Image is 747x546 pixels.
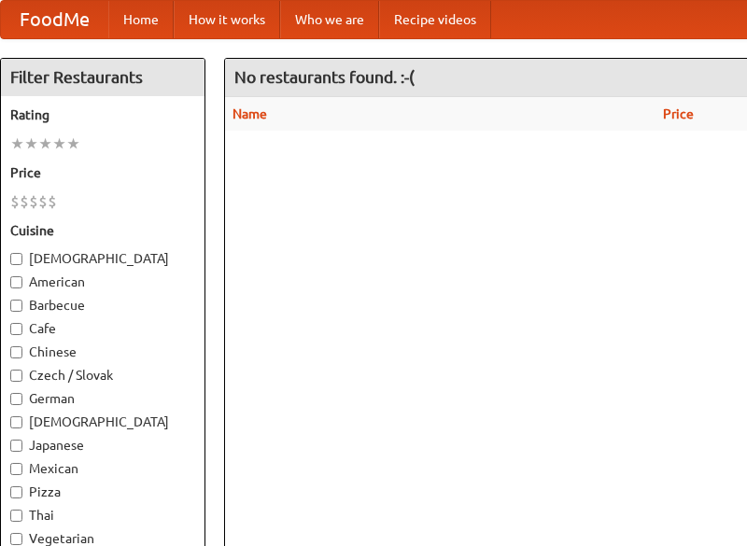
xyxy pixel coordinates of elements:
label: Barbecue [10,296,195,315]
a: Recipe videos [379,1,491,38]
li: ★ [24,133,38,154]
a: Price [663,106,694,121]
label: Chinese [10,343,195,361]
input: Chinese [10,346,22,358]
li: $ [20,191,29,212]
li: ★ [52,133,66,154]
label: Czech / Slovak [10,366,195,385]
label: [DEMOGRAPHIC_DATA] [10,413,195,431]
li: $ [48,191,57,212]
label: Cafe [10,319,195,338]
input: Pizza [10,486,22,498]
a: How it works [174,1,280,38]
a: FoodMe [1,1,108,38]
ng-pluralize: No restaurants found. :-( [234,68,415,86]
input: [DEMOGRAPHIC_DATA] [10,253,22,265]
li: $ [29,191,38,212]
label: Japanese [10,436,195,455]
input: Japanese [10,440,22,452]
input: German [10,393,22,405]
li: $ [10,191,20,212]
label: Thai [10,506,195,525]
label: [DEMOGRAPHIC_DATA] [10,249,195,268]
label: Pizza [10,483,195,501]
label: Mexican [10,459,195,478]
input: [DEMOGRAPHIC_DATA] [10,416,22,428]
li: $ [38,191,48,212]
h4: Filter Restaurants [1,59,204,96]
li: ★ [66,133,80,154]
input: Vegetarian [10,533,22,545]
h5: Price [10,163,195,182]
input: Mexican [10,463,22,475]
label: American [10,273,195,291]
input: Thai [10,510,22,522]
li: ★ [10,133,24,154]
h5: Cuisine [10,221,195,240]
li: ★ [38,133,52,154]
a: Who we are [280,1,379,38]
label: German [10,389,195,408]
input: Barbecue [10,300,22,312]
input: Cafe [10,323,22,335]
input: American [10,276,22,288]
input: Czech / Slovak [10,370,22,382]
h5: Rating [10,105,195,124]
a: Home [108,1,174,38]
a: Name [233,106,267,121]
